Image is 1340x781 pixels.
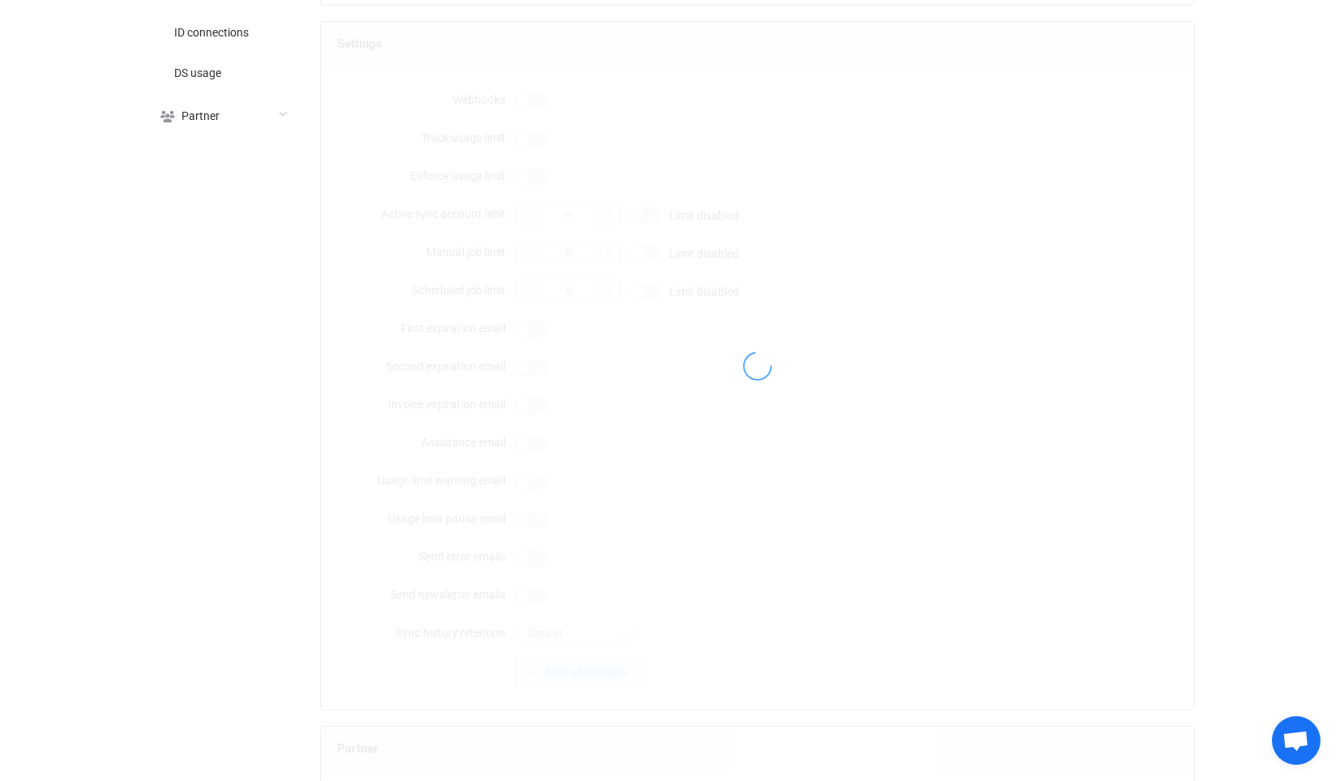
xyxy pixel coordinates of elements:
span: Partner [181,110,220,123]
span: DS usage [174,67,221,80]
a: ID connections [142,11,304,52]
span: ID connections [174,27,249,40]
div: Open chat [1272,716,1321,765]
a: DS usage [142,52,304,92]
